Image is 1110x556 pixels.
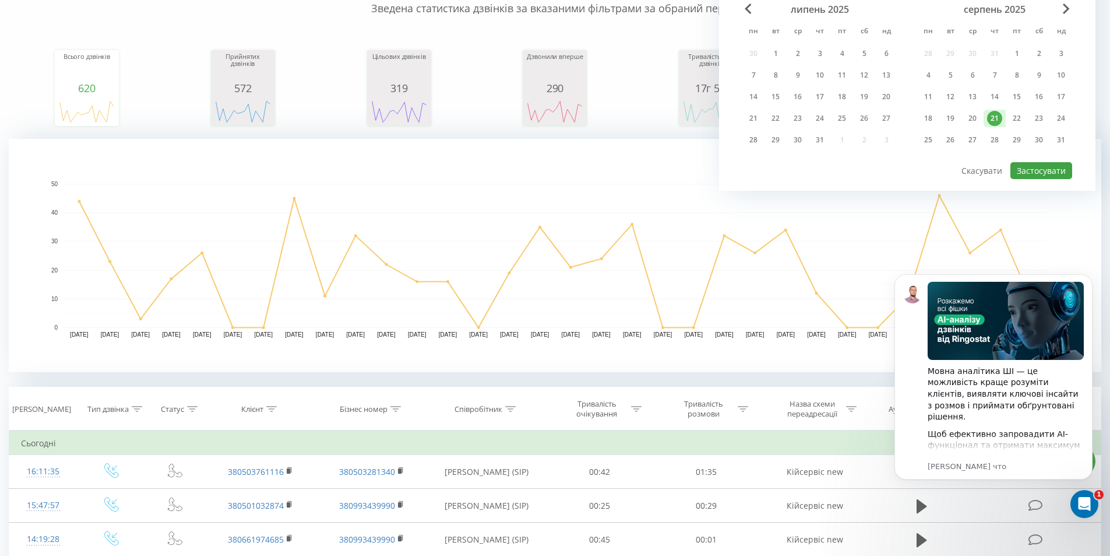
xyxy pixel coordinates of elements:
[1050,110,1072,127] div: нд 24 серп 2025 р.
[853,88,875,106] div: сб 19 лип 2025 р.
[1094,490,1104,499] span: 1
[965,111,980,126] div: 20
[87,404,129,414] div: Тип дзвінка
[857,46,872,61] div: 5
[875,67,897,84] div: нд 13 лип 2025 р.
[547,489,653,523] td: 00:25
[809,88,831,106] div: чт 17 лип 2025 р.
[566,399,628,419] div: Тривалість очікування
[855,23,873,41] abbr: субота
[987,89,1002,104] div: 14
[917,131,939,149] div: пн 25 серп 2025 р.
[790,111,805,126] div: 23
[759,489,870,523] td: Кійсервіс new
[51,209,58,216] text: 40
[961,67,984,84] div: ср 6 серп 2025 р.
[1028,131,1050,149] div: сб 30 серп 2025 р.
[228,466,284,477] a: 380503761116
[408,331,427,338] text: [DATE]
[439,331,457,338] text: [DATE]
[961,131,984,149] div: ср 27 серп 2025 р.
[1031,68,1046,83] div: 9
[768,111,783,126] div: 22
[834,68,850,83] div: 11
[939,110,961,127] div: вт 19 серп 2025 р.
[1031,132,1046,148] div: 30
[812,132,827,148] div: 31
[809,67,831,84] div: чт 10 лип 2025 р.
[339,500,395,511] a: 380993439990
[965,132,980,148] div: 27
[943,111,958,126] div: 19
[917,67,939,84] div: пн 4 серп 2025 р.
[812,89,827,104] div: 17
[592,331,611,338] text: [DATE]
[1009,111,1024,126] div: 22
[857,68,872,83] div: 12
[987,132,1002,148] div: 28
[526,82,584,94] div: 290
[547,455,653,489] td: 00:42
[526,53,584,82] div: Дзвонили вперше
[377,331,396,338] text: [DATE]
[469,331,488,338] text: [DATE]
[964,23,981,41] abbr: середа
[653,489,760,523] td: 00:29
[742,88,764,106] div: пн 14 лип 2025 р.
[942,23,959,41] abbr: вівторок
[853,67,875,84] div: сб 12 лип 2025 р.
[875,88,897,106] div: нд 20 лип 2025 р.
[347,331,365,338] text: [DATE]
[768,68,783,83] div: 8
[54,324,58,331] text: 0
[984,67,1006,84] div: чт 7 серп 2025 р.
[921,111,936,126] div: 18
[764,110,787,127] div: вт 22 лип 2025 р.
[879,68,894,83] div: 13
[214,82,272,94] div: 572
[921,89,936,104] div: 11
[1009,89,1024,104] div: 15
[682,94,740,129] svg: A chart.
[834,89,850,104] div: 18
[1006,131,1028,149] div: пт 29 серп 2025 р.
[9,139,1101,372] div: A chart.
[943,132,958,148] div: 26
[917,110,939,127] div: пн 18 серп 2025 р.
[339,466,395,477] a: 380503281340
[764,131,787,149] div: вт 29 лип 2025 р.
[370,94,428,129] svg: A chart.
[1006,45,1028,62] div: пт 1 серп 2025 р.
[1028,45,1050,62] div: сб 2 серп 2025 р.
[1050,131,1072,149] div: нд 31 серп 2025 р.
[811,23,829,41] abbr: четвер
[454,404,502,414] div: Співробітник
[877,257,1110,524] iframe: Intercom notifications сообщение
[1009,68,1024,83] div: 8
[812,46,827,61] div: 3
[745,4,752,14] span: Previous Month
[787,67,809,84] div: ср 9 лип 2025 р.
[742,4,897,15] div: липень 2025
[857,111,872,126] div: 26
[767,23,784,41] abbr: вівторок
[787,110,809,127] div: ср 23 лип 2025 р.
[917,88,939,106] div: пн 11 серп 2025 р.
[214,53,272,82] div: Прийнятих дзвінків
[21,494,66,517] div: 15:47:57
[764,45,787,62] div: вт 1 лип 2025 р.
[790,89,805,104] div: 16
[790,132,805,148] div: 30
[224,331,242,338] text: [DATE]
[51,239,58,245] text: 30
[684,331,703,338] text: [DATE]
[853,110,875,127] div: сб 26 лип 2025 р.
[764,88,787,106] div: вт 15 лип 2025 р.
[1053,46,1069,61] div: 3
